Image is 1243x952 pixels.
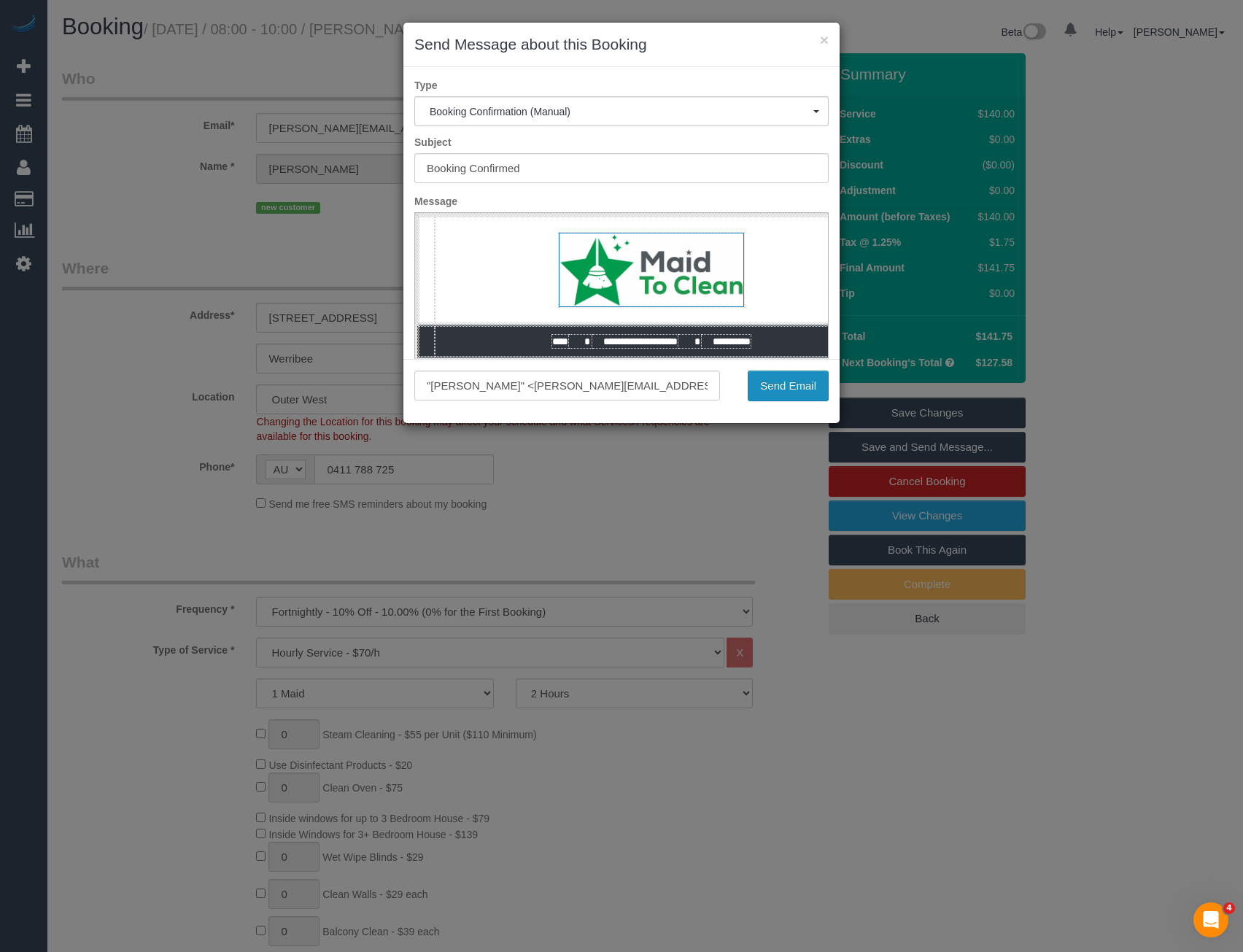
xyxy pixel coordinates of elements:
[415,213,828,441] iframe: Rich Text Editor, editor1
[748,371,829,401] button: Send Email
[430,106,813,117] span: Booking Confirmation (Manual)
[403,78,840,93] label: Type
[414,96,829,126] button: Booking Confirmation (Manual)
[1193,902,1228,937] iframe: Intercom live chat
[1223,902,1235,914] span: 4
[414,34,829,55] h3: Send Message about this Booking
[403,135,840,150] label: Subject
[414,153,829,183] input: Subject
[403,194,840,209] label: Message
[820,32,829,47] button: ×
